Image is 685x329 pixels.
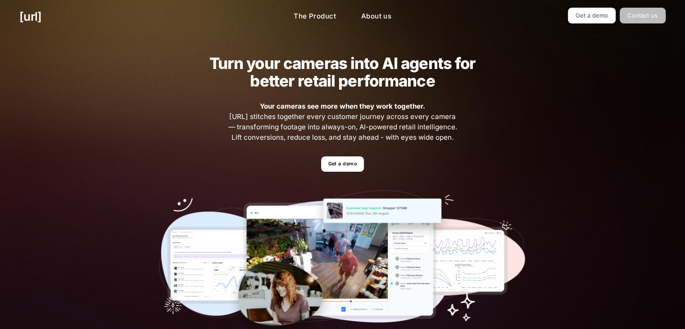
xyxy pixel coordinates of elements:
a: Get a demo [568,8,616,23]
h2: Turn your cameras into AI agents for better retail performance [195,55,490,90]
span: [URL] stitches together every customer journey across every camera — transforming footage into al... [227,101,458,142]
a: About us [354,8,399,25]
a: The Product [286,8,343,25]
strong: Your cameras see more when they work together. [260,102,425,110]
a: Contact us [620,8,666,23]
a: Get a demo [321,156,364,172]
a: [URL] [19,8,41,25]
